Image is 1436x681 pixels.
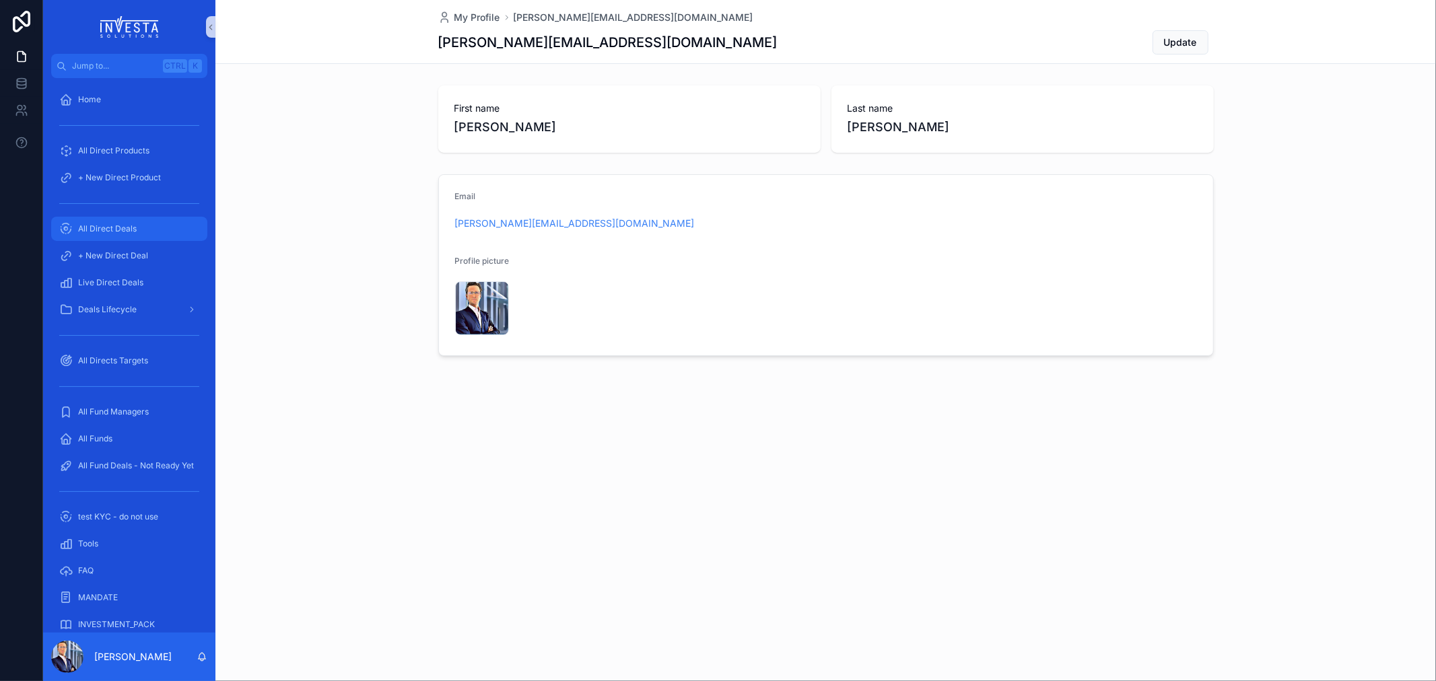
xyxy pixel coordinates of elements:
span: Tools [78,538,98,549]
a: Home [51,87,207,112]
a: Live Direct Deals [51,271,207,295]
a: + New Direct Product [51,166,207,190]
span: Profile picture [455,256,510,266]
a: INVESTMENT_PACK [51,612,207,637]
button: Update [1153,30,1208,55]
a: [PERSON_NAME][EMAIL_ADDRESS][DOMAIN_NAME] [455,217,695,230]
span: All Direct Deals [78,223,137,234]
span: Live Direct Deals [78,277,143,288]
a: All Direct Deals [51,217,207,241]
span: All Direct Products [78,145,149,156]
a: + New Direct Deal [51,244,207,268]
span: Home [78,94,101,105]
span: INVESTMENT_PACK [78,619,155,630]
span: All Fund Managers [78,406,149,417]
img: App logo [100,16,159,38]
span: + New Direct Deal [78,250,148,261]
span: Ctrl [163,59,187,73]
span: Update [1164,36,1197,49]
a: All Funds [51,427,207,451]
span: test KYC - do not use [78,511,158,522]
a: [PERSON_NAME][EMAIL_ADDRESS][DOMAIN_NAME] [514,11,753,24]
a: test KYC - do not use [51,505,207,529]
a: FAQ [51,559,207,583]
button: Jump to...CtrlK [51,54,207,78]
a: All Fund Managers [51,400,207,424]
a: All Directs Targets [51,349,207,373]
span: All Funds [78,433,112,444]
a: All Direct Products [51,139,207,163]
span: Last name [848,102,1198,115]
div: scrollable content [43,78,215,633]
span: Jump to... [72,61,158,71]
span: All Fund Deals - Not Ready Yet [78,460,194,471]
a: All Fund Deals - Not Ready Yet [51,454,207,478]
span: First name [454,102,805,115]
p: [PERSON_NAME] [94,650,172,664]
span: K [190,61,201,71]
span: MANDATE [78,592,118,603]
a: Tools [51,532,207,556]
span: [PERSON_NAME] [848,118,1198,137]
a: Deals Lifecycle [51,297,207,322]
span: My Profile [454,11,500,24]
span: + New Direct Product [78,172,161,183]
a: MANDATE [51,585,207,610]
a: My Profile [438,11,500,24]
span: [PERSON_NAME] [454,118,805,137]
span: Email [455,191,476,201]
span: FAQ [78,565,94,576]
span: Deals Lifecycle [78,304,137,315]
span: All Directs Targets [78,355,148,366]
h1: [PERSON_NAME][EMAIL_ADDRESS][DOMAIN_NAME] [438,33,778,52]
